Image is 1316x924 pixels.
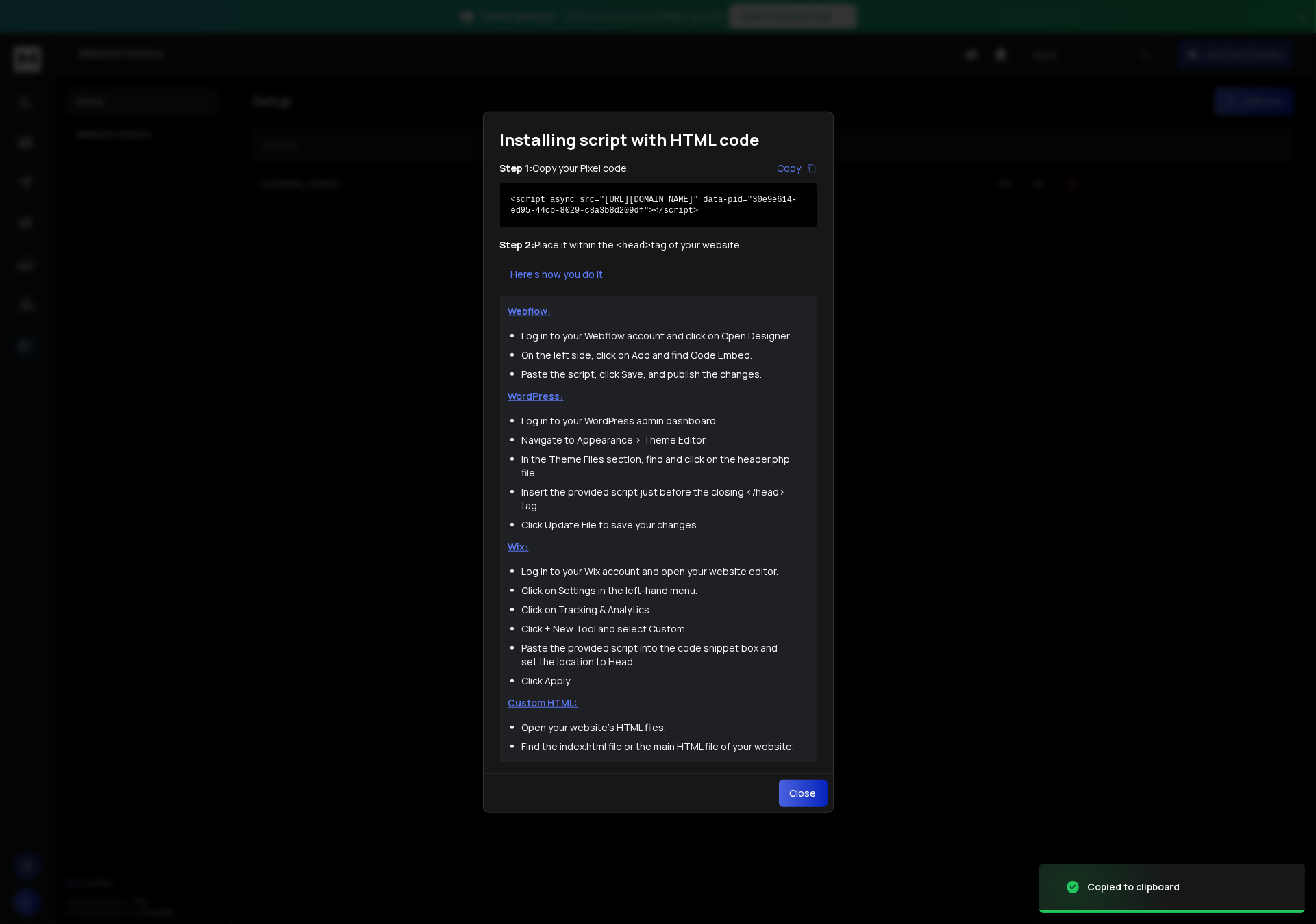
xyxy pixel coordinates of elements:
button: Here's how you do it [500,261,614,288]
li: Log in to your Wix account and open your website editor. [522,565,795,578]
div: Copied to clipboard [1087,880,1180,894]
span: Step 2: [500,238,535,251]
h1: Installing script with HTML code [484,112,833,151]
li: Insert the provided script just before the closing </head> tag. [522,485,795,513]
li: Find the index.html file or the main HTML file of your website. [522,740,795,754]
button: Copy [778,162,817,175]
h3: Webflow : [508,305,808,318]
li: Paste the script, click Save, and publish the changes. [522,368,795,381]
h3: Wix : [508,540,808,554]
li: Open your website's HTML files. [522,721,795,734]
p: Copy your Pixel code. [500,162,630,175]
li: In the Theme Files section, find and click on the header.php file. [522,452,795,480]
p: Place it within the tag of your website. [500,238,817,253]
code: <script async src="[URL][DOMAIN_NAME]" data-pid="30e9e614-ed95-44cb-8029-c8a3b8d209df"></script> [511,195,797,216]
li: On the left side, click on Add and find Code Embed. [522,348,795,362]
h3: WordPress : [508,389,808,403]
button: Close [779,779,828,806]
li: Insert the provided script just before the closing </head> tag. [522,759,795,786]
li: Log in to your WordPress admin dashboard. [522,414,795,428]
li: Click Update File to save your changes. [522,518,795,532]
li: Log in to your Webflow account and click on Open Designer. [522,329,795,343]
li: Paste the provided script into the code snippet box and set the location to Head. [522,641,795,669]
li: Click + New Tool and select Custom. [522,622,795,636]
li: Click on Tracking & Analytics. [522,603,795,617]
li: Navigate to Appearance > Theme Editor. [522,433,795,447]
li: Click on Settings in the left-hand menu. [522,584,795,598]
h3: Custom HTML : [508,696,808,710]
li: Click Apply. [522,674,795,688]
span: Step 1: [500,162,533,175]
code: <head> [617,240,651,251]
